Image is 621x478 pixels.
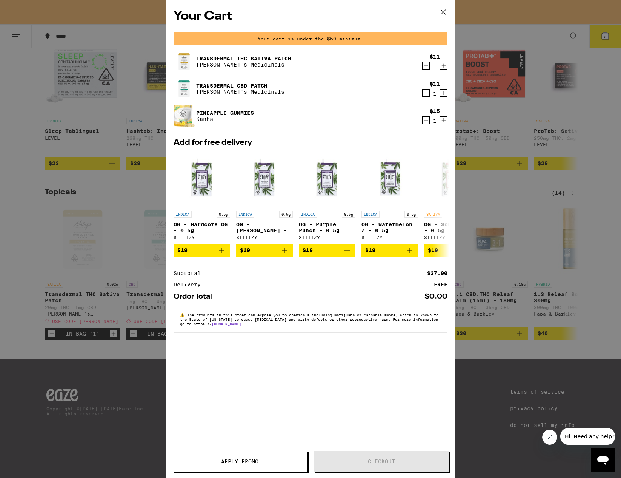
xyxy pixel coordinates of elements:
span: The products in this order can expose you to chemicals including marijuana or cannabis smoke, whi... [180,312,438,326]
img: STIIIZY - OG - Hardcore OG - 0.5g [174,150,230,207]
img: Transdermal CBD Patch [174,78,195,99]
a: Transdermal CBD Patch [196,83,284,89]
span: ⚠️ [180,312,187,317]
a: [DOMAIN_NAME] [212,322,241,326]
span: $19 [365,247,375,253]
div: $15 [430,108,440,114]
button: Add to bag [299,244,355,257]
p: 0.5g [404,211,418,218]
p: 0.5g [342,211,355,218]
button: Add to bag [236,244,293,257]
span: $19 [428,247,438,253]
p: OG - Watermelon Z - 0.5g [361,221,418,234]
p: INDICA [299,211,317,218]
div: STIIIZY [424,235,481,240]
button: Add to bag [174,244,230,257]
button: Decrement [422,89,430,97]
div: $11 [430,81,440,87]
span: $19 [177,247,188,253]
span: Apply Promo [221,459,258,464]
a: Open page for OG - Purple Punch - 0.5g from STIIIZY [299,150,355,244]
p: INDICA [361,211,380,218]
img: STIIIZY - OG - Sour Diesel - 0.5g [424,150,481,207]
iframe: Button to launch messaging window [591,448,615,472]
p: 0.5g [217,211,230,218]
p: [PERSON_NAME]'s Medicinals [196,62,291,68]
div: 1 [430,91,440,97]
img: Transdermal THC Sativa Patch [174,51,195,72]
p: INDICA [236,211,254,218]
a: Open page for OG - Watermelon Z - 0.5g from STIIIZY [361,150,418,244]
div: STIIIZY [361,235,418,240]
p: OG - Purple Punch - 0.5g [299,221,355,234]
div: Subtotal [174,271,206,276]
div: $0.00 [424,293,447,300]
iframe: Close message [542,430,557,445]
button: Increment [440,116,447,124]
p: SATIVA [424,211,442,218]
span: $19 [303,247,313,253]
h2: Add for free delivery [174,139,447,147]
div: 1 [430,118,440,124]
div: FREE [434,282,447,287]
div: Delivery [174,282,206,287]
div: STIIIZY [174,235,230,240]
img: STIIIZY - OG - Watermelon Z - 0.5g [361,150,418,207]
button: Add to bag [361,244,418,257]
div: STIIIZY [236,235,293,240]
button: Decrement [422,62,430,70]
div: STIIIZY [299,235,355,240]
button: Increment [440,89,447,97]
p: OG - Hardcore OG - 0.5g [174,221,230,234]
div: 1 [430,63,440,70]
img: STIIIZY - OG - Purple Punch - 0.5g [299,150,355,207]
button: Apply Promo [172,451,307,472]
a: Open page for OG - Hardcore OG - 0.5g from STIIIZY [174,150,230,244]
div: Your cart is under the $50 minimum. [174,32,447,45]
div: $11 [430,54,440,60]
img: Pineapple Gummies [174,105,195,127]
a: Transdermal THC Sativa Patch [196,56,291,62]
p: Kanha [196,116,254,122]
p: INDICA [174,211,192,218]
span: Checkout [368,459,395,464]
span: $19 [240,247,250,253]
div: Order Total [174,293,217,300]
p: OG - [PERSON_NAME] - 0.5g [236,221,293,234]
div: $37.00 [427,271,447,276]
p: OG - Sour Diesel - 0.5g [424,221,481,234]
a: Open page for OG - King Louis XIII - 0.5g from STIIIZY [236,150,293,244]
a: Pineapple Gummies [196,110,254,116]
p: [PERSON_NAME]'s Medicinals [196,89,284,95]
button: Checkout [314,451,449,472]
img: STIIIZY - OG - King Louis XIII - 0.5g [236,150,293,207]
button: Increment [440,62,447,70]
iframe: Message from company [560,428,615,445]
button: Add to bag [424,244,481,257]
button: Decrement [422,116,430,124]
a: Open page for OG - Sour Diesel - 0.5g from STIIIZY [424,150,481,244]
p: 0.5g [279,211,293,218]
h2: Your Cart [174,8,447,25]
